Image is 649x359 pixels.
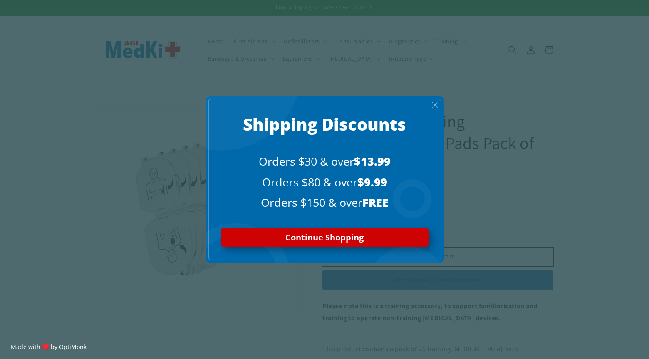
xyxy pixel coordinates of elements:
span: Continue Shopping [285,232,364,243]
span: FREE [362,195,389,210]
span: $9.99 [357,174,387,190]
span: Orders $150 & over [261,195,362,210]
span: X [431,100,438,110]
span: Shipping Discounts [243,113,406,136]
span: Orders $80 & over [262,174,357,190]
a: Made with ♥️ by OptiMonk [11,343,87,351]
span: Orders $30 & over [259,154,354,169]
span: $13.99 [354,154,391,169]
